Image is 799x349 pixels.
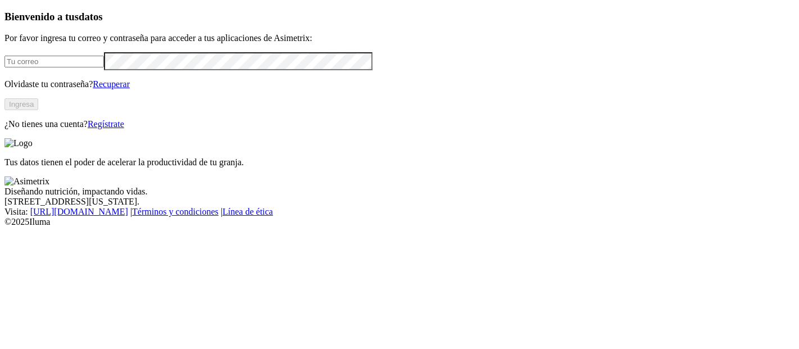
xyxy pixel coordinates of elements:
div: Diseñando nutrición, impactando vidas. [4,187,795,197]
a: [URL][DOMAIN_NAME] [30,207,128,216]
a: Línea de ética [223,207,273,216]
img: Asimetrix [4,176,49,187]
p: ¿No tienes una cuenta? [4,119,795,129]
input: Tu correo [4,56,104,67]
a: Recuperar [93,79,130,89]
p: Olvidaste tu contraseña? [4,79,795,89]
h3: Bienvenido a tus [4,11,795,23]
div: © 2025 Iluma [4,217,795,227]
p: Tus datos tienen el poder de acelerar la productividad de tu granja. [4,157,795,167]
p: Por favor ingresa tu correo y contraseña para acceder a tus aplicaciones de Asimetrix: [4,33,795,43]
div: [STREET_ADDRESS][US_STATE]. [4,197,795,207]
div: Visita : | | [4,207,795,217]
img: Logo [4,138,33,148]
span: datos [79,11,103,22]
button: Ingresa [4,98,38,110]
a: Términos y condiciones [132,207,219,216]
a: Regístrate [88,119,124,129]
